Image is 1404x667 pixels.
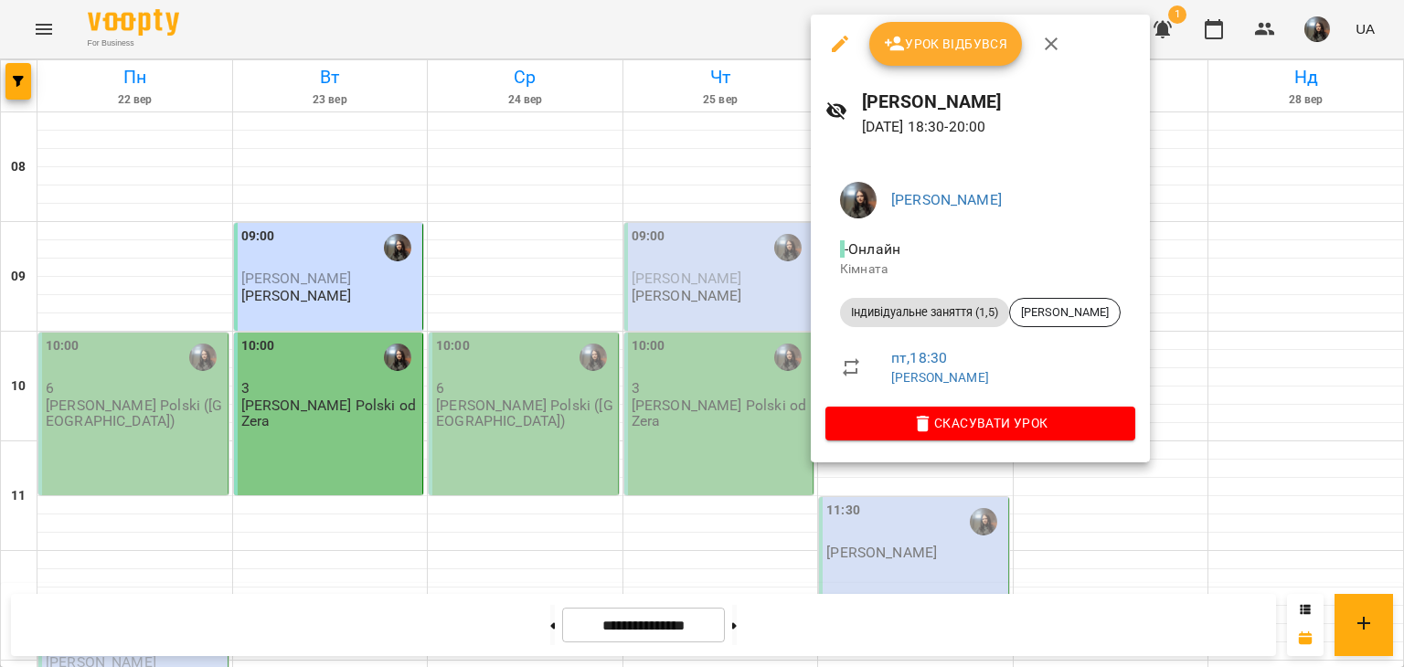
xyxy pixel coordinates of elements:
[869,22,1023,66] button: Урок відбувся
[840,260,1121,279] p: Кімната
[840,182,877,218] img: 3223da47ea16ff58329dec54ac365d5d.JPG
[891,370,989,385] a: [PERSON_NAME]
[891,191,1002,208] a: [PERSON_NAME]
[825,407,1135,439] button: Скасувати Урок
[840,304,1009,321] span: Індивідуальне заняття (1,5)
[1010,304,1120,321] span: [PERSON_NAME]
[840,240,904,258] span: - Онлайн
[862,116,1135,138] p: [DATE] 18:30 - 20:00
[840,412,1121,434] span: Скасувати Урок
[1009,298,1121,327] div: [PERSON_NAME]
[862,88,1135,116] h6: [PERSON_NAME]
[884,33,1008,55] span: Урок відбувся
[891,349,947,366] a: пт , 18:30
